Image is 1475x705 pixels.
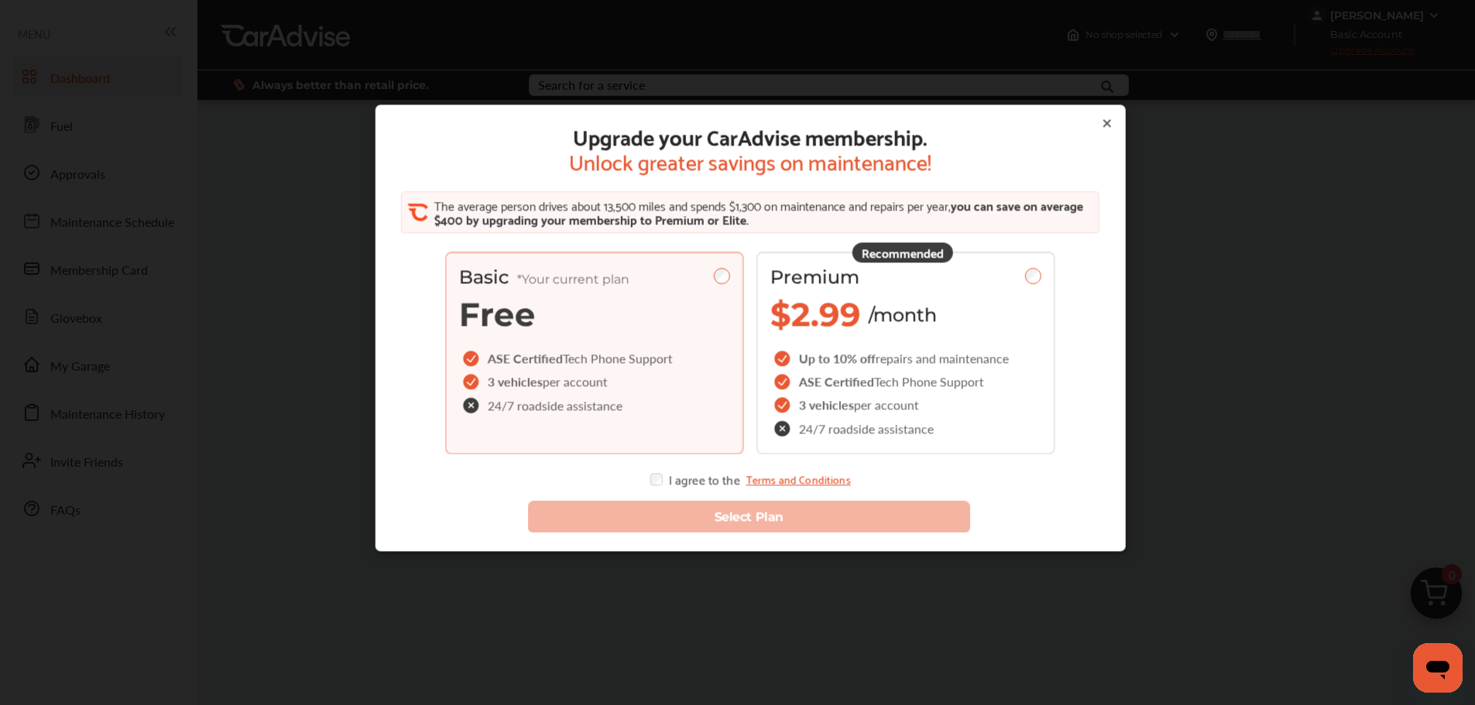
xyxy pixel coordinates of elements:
[774,398,793,413] img: checkIcon.6d469ec1.svg
[799,373,874,391] span: ASE Certified
[770,266,859,289] span: Premium
[874,373,984,391] span: Tech Phone Support
[463,398,482,414] img: check-cross-icon.c68f34ea.svg
[434,195,1083,230] span: you can save on average $400 by upgrading your membership to Premium or Elite.
[746,474,850,486] a: Terms and Conditions
[488,350,563,368] span: ASE Certified
[854,396,919,414] span: per account
[869,303,937,326] span: /month
[569,149,931,173] span: Unlock greater savings on maintenance!
[408,203,428,223] img: CA_CheckIcon.cf4f08d4.svg
[517,272,629,287] span: *Your current plan
[774,351,793,367] img: checkIcon.6d469ec1.svg
[774,375,793,390] img: checkIcon.6d469ec1.svg
[774,421,793,437] img: check-cross-icon.c68f34ea.svg
[459,295,536,335] span: Free
[488,399,623,412] span: 24/7 roadside assistance
[852,243,953,263] div: Recommended
[488,373,543,391] span: 3 vehicles
[799,423,934,435] span: 24/7 roadside assistance
[799,396,854,414] span: 3 vehicles
[569,124,931,149] span: Upgrade your CarAdvise membership.
[543,373,608,391] span: per account
[459,266,629,289] span: Basic
[434,195,951,216] span: The average person drives about 13,500 miles and spends $1,300 on maintenance and repairs per year,
[770,295,861,335] span: $2.99
[876,350,1009,368] span: repairs and maintenance
[463,375,482,390] img: checkIcon.6d469ec1.svg
[1413,643,1463,693] iframe: Button to launch messaging window
[650,474,850,486] div: I agree to the
[563,350,673,368] span: Tech Phone Support
[463,351,482,367] img: checkIcon.6d469ec1.svg
[799,350,876,368] span: Up to 10% off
